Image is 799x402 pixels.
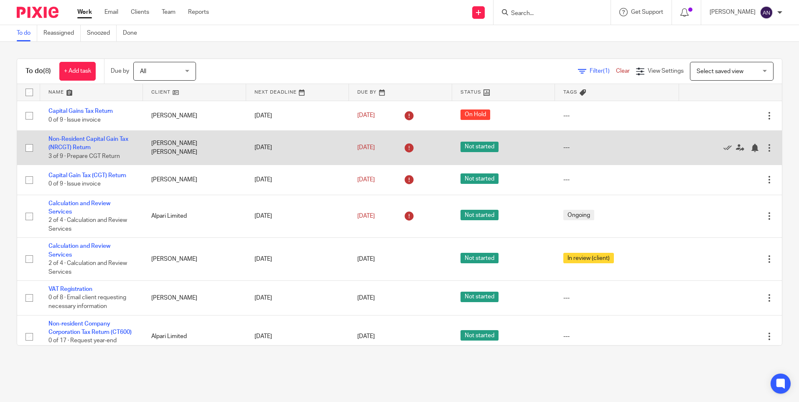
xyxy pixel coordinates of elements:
[246,281,349,315] td: [DATE]
[131,8,149,16] a: Clients
[123,25,143,41] a: Done
[563,176,670,184] div: ---
[104,8,118,16] a: Email
[710,8,756,16] p: [PERSON_NAME]
[17,7,59,18] img: Pixie
[563,143,670,152] div: ---
[563,253,614,263] span: In review (client)
[143,238,246,281] td: [PERSON_NAME]
[59,62,96,81] a: + Add task
[25,67,51,76] h1: To do
[43,68,51,74] span: (8)
[461,109,490,120] span: On Hold
[357,213,375,219] span: [DATE]
[461,330,499,341] span: Not started
[143,130,246,165] td: [PERSON_NAME] [PERSON_NAME]
[357,113,375,119] span: [DATE]
[48,243,110,257] a: Calculation and Review Services
[648,68,684,74] span: View Settings
[143,195,246,238] td: Alpari Limited
[111,67,129,75] p: Due by
[246,130,349,165] td: [DATE]
[143,315,246,358] td: Alpari Limited
[246,195,349,238] td: [DATE]
[162,8,176,16] a: Team
[246,101,349,130] td: [DATE]
[357,256,375,262] span: [DATE]
[48,108,113,114] a: Capital Gains Tax Return
[48,338,117,352] span: 0 of 17 · Request year-end information from client
[723,143,736,152] a: Mark as done
[48,201,110,215] a: Calculation and Review Services
[246,315,349,358] td: [DATE]
[143,165,246,195] td: [PERSON_NAME]
[357,145,375,150] span: [DATE]
[357,333,375,339] span: [DATE]
[631,9,663,15] span: Get Support
[590,68,616,74] span: Filter
[48,260,127,275] span: 2 of 4 · Calculation and Review Services
[48,117,101,123] span: 0 of 9 · Issue invoice
[461,173,499,184] span: Not started
[48,321,132,335] a: Non-resident Company Corporation Tax Return (CT600)
[563,210,594,220] span: Ongoing
[43,25,81,41] a: Reassigned
[563,90,578,94] span: Tags
[17,25,37,41] a: To do
[246,238,349,281] td: [DATE]
[461,292,499,302] span: Not started
[48,295,126,310] span: 0 of 8 · Email client requesting necessary information
[48,153,120,159] span: 3 of 9 · Prepare CGT Return
[48,173,126,178] a: Capital Gain Tax (CGT) Return
[48,136,128,150] a: Non-Resident Capital Gain Tax (NRCGT) Return
[246,165,349,195] td: [DATE]
[48,181,101,187] span: 0 of 9 · Issue invoice
[357,177,375,183] span: [DATE]
[143,281,246,315] td: [PERSON_NAME]
[461,142,499,152] span: Not started
[461,253,499,263] span: Not started
[510,10,585,18] input: Search
[563,112,670,120] div: ---
[563,294,670,302] div: ---
[48,286,92,292] a: VAT Registration
[563,332,670,341] div: ---
[760,6,773,19] img: svg%3E
[603,68,610,74] span: (1)
[140,69,146,74] span: All
[616,68,630,74] a: Clear
[697,69,743,74] span: Select saved view
[461,210,499,220] span: Not started
[87,25,117,41] a: Snoozed
[48,217,127,232] span: 2 of 4 · Calculation and Review Services
[357,295,375,301] span: [DATE]
[143,101,246,130] td: [PERSON_NAME]
[77,8,92,16] a: Work
[188,8,209,16] a: Reports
